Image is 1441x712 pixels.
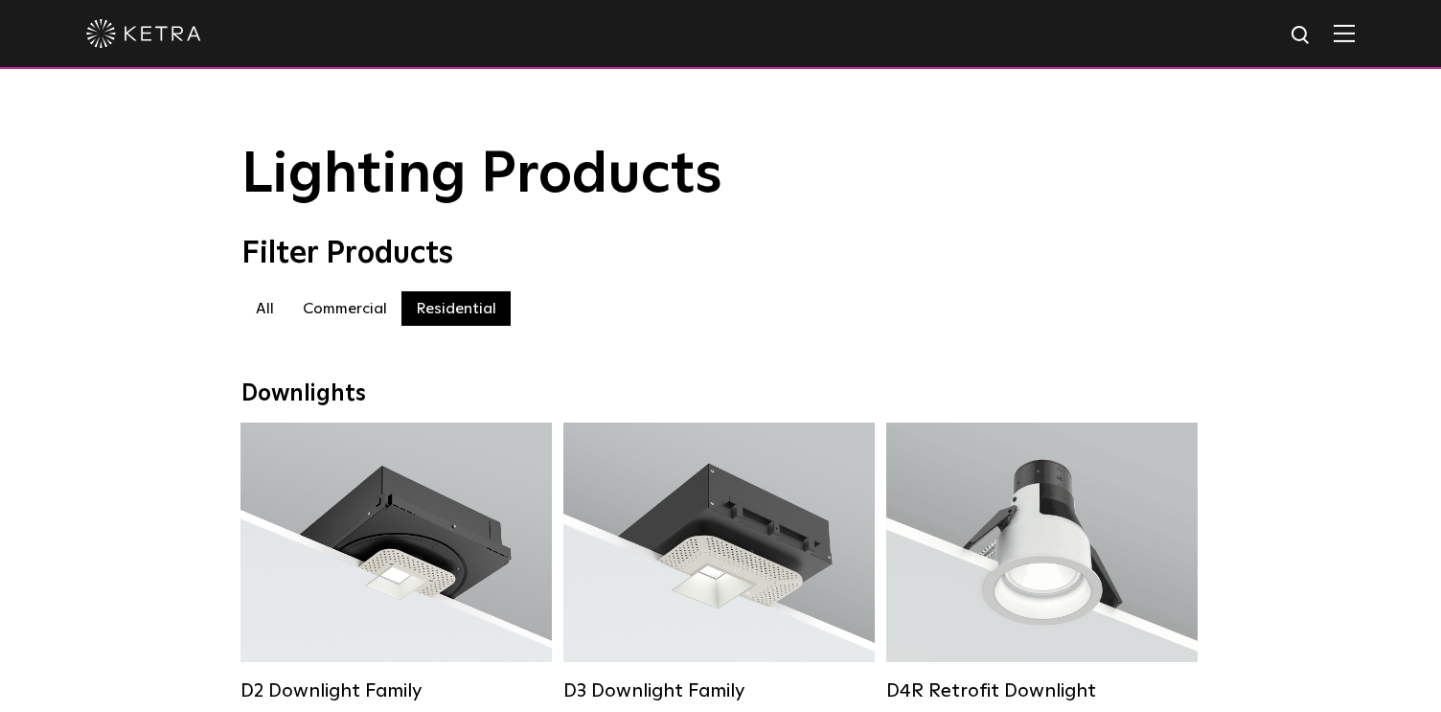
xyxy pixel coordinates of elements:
[886,423,1198,702] a: D4R Retrofit Downlight Lumen Output:800Colors:White / BlackBeam Angles:15° / 25° / 40° / 60°Watta...
[241,236,1200,272] div: Filter Products
[288,291,401,326] label: Commercial
[241,380,1200,408] div: Downlights
[86,19,201,48] img: ketra-logo-2019-white
[241,291,288,326] label: All
[240,679,552,702] div: D2 Downlight Family
[563,423,875,702] a: D3 Downlight Family Lumen Output:700 / 900 / 1100Colors:White / Black / Silver / Bronze / Paintab...
[563,679,875,702] div: D3 Downlight Family
[241,147,722,204] span: Lighting Products
[401,291,511,326] label: Residential
[1334,24,1355,42] img: Hamburger%20Nav.svg
[886,679,1198,702] div: D4R Retrofit Downlight
[240,423,552,702] a: D2 Downlight Family Lumen Output:1200Colors:White / Black / Gloss Black / Silver / Bronze / Silve...
[1290,24,1314,48] img: search icon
